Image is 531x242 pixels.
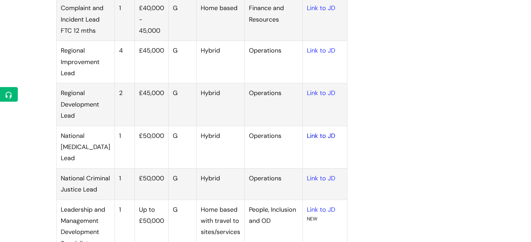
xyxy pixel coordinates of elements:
[115,83,134,126] td: 2
[56,168,115,200] td: National Criminal Justice Lead
[196,126,244,168] td: Hybrid
[134,83,168,126] td: £45,000
[115,41,134,83] td: 4
[168,126,196,168] td: G
[307,205,335,214] a: Link to JD
[56,83,115,126] td: Regional Development Lead
[307,216,317,222] sup: NEW
[307,46,335,55] a: Link to JD
[196,168,244,200] td: Hybrid
[244,168,302,200] td: Operations
[134,126,168,168] td: £50,000
[115,126,134,168] td: 1
[134,41,168,83] td: £45,000
[244,41,302,83] td: Operations
[56,126,115,168] td: National [MEDICAL_DATA] Lead
[168,168,196,200] td: G
[244,83,302,126] td: Operations
[244,126,302,168] td: Operations
[168,41,196,83] td: G
[196,41,244,83] td: Hybrid
[307,174,335,182] a: Link to JD
[307,89,335,97] a: Link to JD
[196,83,244,126] td: Hybrid
[56,41,115,83] td: Regional Improvement Lead
[168,83,196,126] td: G
[134,168,168,200] td: £50,000
[115,168,134,200] td: 1
[307,132,335,140] a: Link to JD
[307,4,335,12] a: Link to JD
